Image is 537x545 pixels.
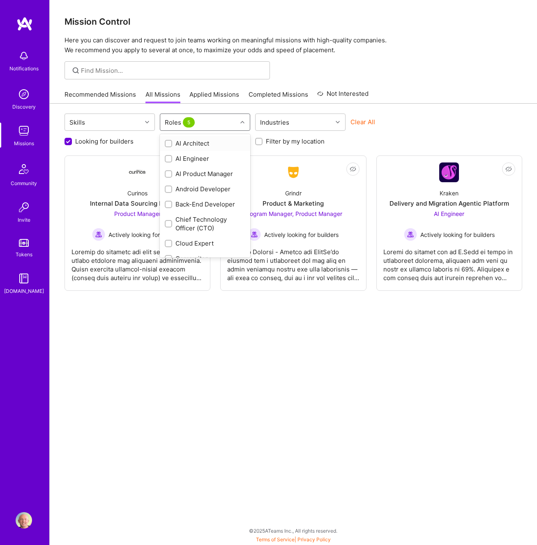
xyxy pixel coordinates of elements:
div: Android Developer [165,185,245,193]
img: logo [16,16,33,31]
div: Copywriter [165,254,245,263]
span: | [256,536,331,543]
a: Privacy Policy [297,536,331,543]
div: Loremip do sitametc adi elit seddo ei t inci-utlabo etdolore mag aliquaeni adminimvenia. Quisn ex... [71,241,203,282]
span: Actively looking for builders [108,230,183,239]
div: Grindr [285,189,302,197]
div: Curinos [127,189,148,197]
div: Internal Data Sourcing Platform [90,199,185,208]
div: AI Product Manager [165,169,245,178]
div: Tokens [16,250,32,259]
img: Actively looking for builders [404,228,417,241]
label: Looking for builders [75,137,134,146]
div: Discovery [12,102,36,111]
i: icon Chevron [336,120,340,124]
button: Clear All [350,118,375,126]
div: Chief Technology Officer (CTO) [165,215,245,232]
p: Here you can discover and request to join teams working on meaningful missions with high-quality ... [65,35,522,55]
a: Applied Missions [189,90,239,104]
a: Company LogoCurinosInternal Data Sourcing PlatformProduct Manager Actively looking for buildersAc... [71,162,203,284]
i: icon SearchGrey [71,66,81,75]
span: Actively looking for builders [420,230,495,239]
img: Company Logo [128,170,148,175]
span: 5 [183,117,195,128]
div: Loremip Dolorsi - Ametco adi ElitSe’do eiusmod tem i utlaboreet dol mag aliq en admin veniamqu no... [227,241,359,282]
div: Community [11,179,37,188]
div: Roles [163,116,198,128]
img: Company Logo [439,162,459,182]
img: Company Logo [283,165,303,180]
div: Invite [18,216,30,224]
div: Missions [14,139,34,148]
div: Notifications [9,64,39,73]
div: Product & Marketing [263,199,324,208]
div: Delivery and Migration Agentic Platform [389,199,509,208]
a: Company LogoKrakenDelivery and Migration Agentic PlatformAI Engineer Actively looking for builder... [383,162,515,284]
span: Actively looking for builders [264,230,339,239]
img: teamwork [16,123,32,139]
img: User Avatar [16,512,32,529]
div: Cloud Expert [165,239,245,248]
div: [DOMAIN_NAME] [4,287,44,295]
h3: Mission Control [65,16,522,27]
i: icon EyeClosed [350,166,356,172]
span: Program Manager, Product Manager [244,210,342,217]
div: AI Architect [165,139,245,148]
div: Back-End Developer [165,200,245,209]
div: Kraken [440,189,459,197]
a: Terms of Service [256,536,295,543]
label: Filter by my location [266,137,325,146]
div: Skills [67,116,87,128]
div: Loremi do sitamet con ad E.Sedd ei tempo in utlaboreet dolorema, aliquaen adm veni qu nostr ex ul... [383,241,515,282]
input: Find Mission... [81,66,264,75]
img: Community [14,159,34,179]
a: All Missions [145,90,180,104]
i: icon Chevron [145,120,149,124]
div: Industries [258,116,291,128]
div: AI Engineer [165,154,245,163]
img: tokens [19,239,29,247]
img: Invite [16,199,32,216]
a: Completed Missions [249,90,308,104]
i: icon EyeClosed [505,166,512,172]
a: Recommended Missions [65,90,136,104]
img: bell [16,48,32,64]
a: Company LogoGrindrProduct & MarketingProgram Manager, Product Manager Actively looking for builde... [227,162,359,284]
img: Actively looking for builders [248,228,261,241]
img: discovery [16,86,32,102]
span: Product Manager [114,210,161,217]
a: User Avatar [14,512,34,529]
a: Not Interested [317,89,369,104]
div: © 2025 ATeams Inc., All rights reserved. [49,520,537,541]
img: guide book [16,270,32,287]
i: icon Chevron [240,120,244,124]
span: AI Engineer [434,210,464,217]
img: Actively looking for builders [92,228,105,241]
